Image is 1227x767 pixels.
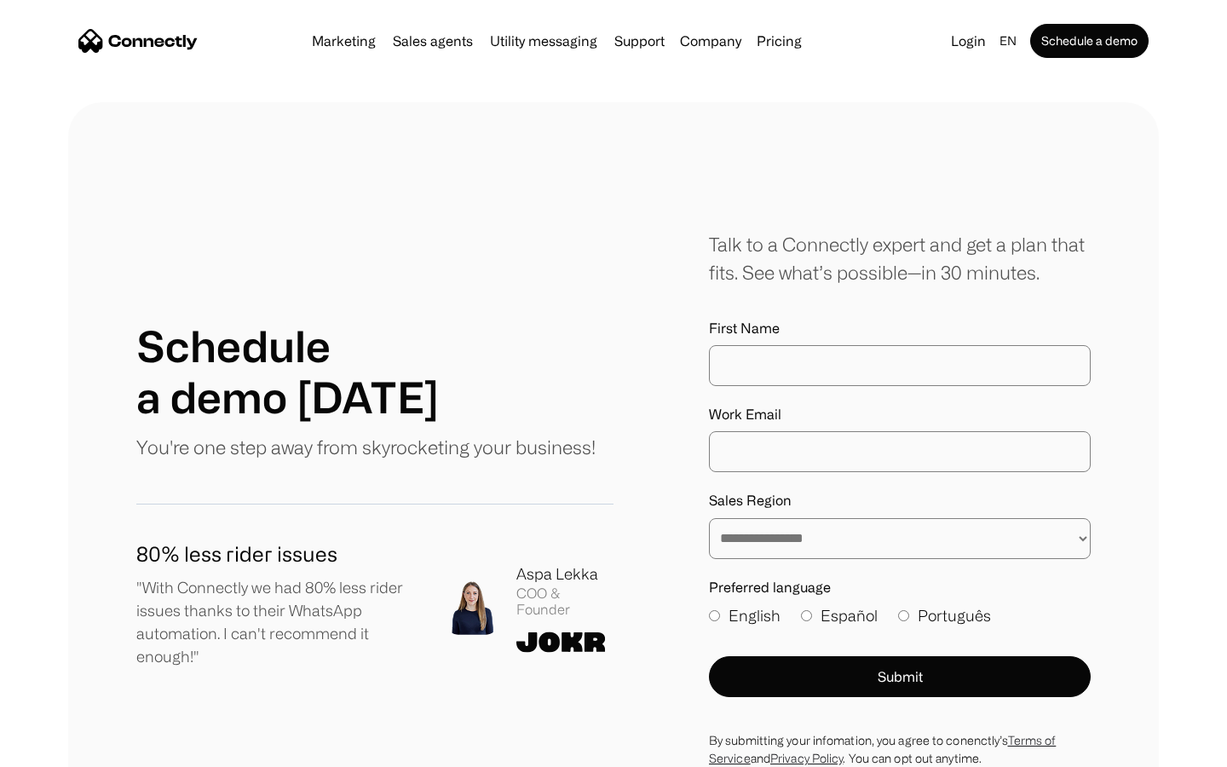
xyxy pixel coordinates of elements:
a: Support [608,34,671,48]
button: Submit [709,656,1091,697]
label: Español [801,604,878,627]
label: Sales Region [709,493,1091,509]
p: "With Connectly we had 80% less rider issues thanks to their WhatsApp automation. I can't recomme... [136,576,418,668]
input: English [709,610,720,621]
label: English [709,604,781,627]
div: By submitting your infomation, you agree to conenctly’s and . You can opt out anytime. [709,731,1091,767]
div: COO & Founder [516,585,613,618]
div: Company [680,29,741,53]
label: Work Email [709,407,1091,423]
h1: Schedule a demo [DATE] [136,320,439,423]
ul: Language list [34,737,102,761]
a: Privacy Policy [770,752,843,764]
a: Schedule a demo [1030,24,1149,58]
input: Español [801,610,812,621]
label: Português [898,604,991,627]
div: Talk to a Connectly expert and get a plan that fits. See what’s possible—in 30 minutes. [709,230,1091,286]
a: Terms of Service [709,734,1056,764]
div: Aspa Lekka [516,562,613,585]
label: First Name [709,320,1091,337]
label: Preferred language [709,580,1091,596]
a: Login [944,29,993,53]
h1: 80% less rider issues [136,539,418,569]
a: Sales agents [386,34,480,48]
a: Pricing [750,34,809,48]
div: en [999,29,1017,53]
a: Marketing [305,34,383,48]
aside: Language selected: English [17,735,102,761]
p: You're one step away from skyrocketing your business! [136,433,596,461]
a: Utility messaging [483,34,604,48]
input: Português [898,610,909,621]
